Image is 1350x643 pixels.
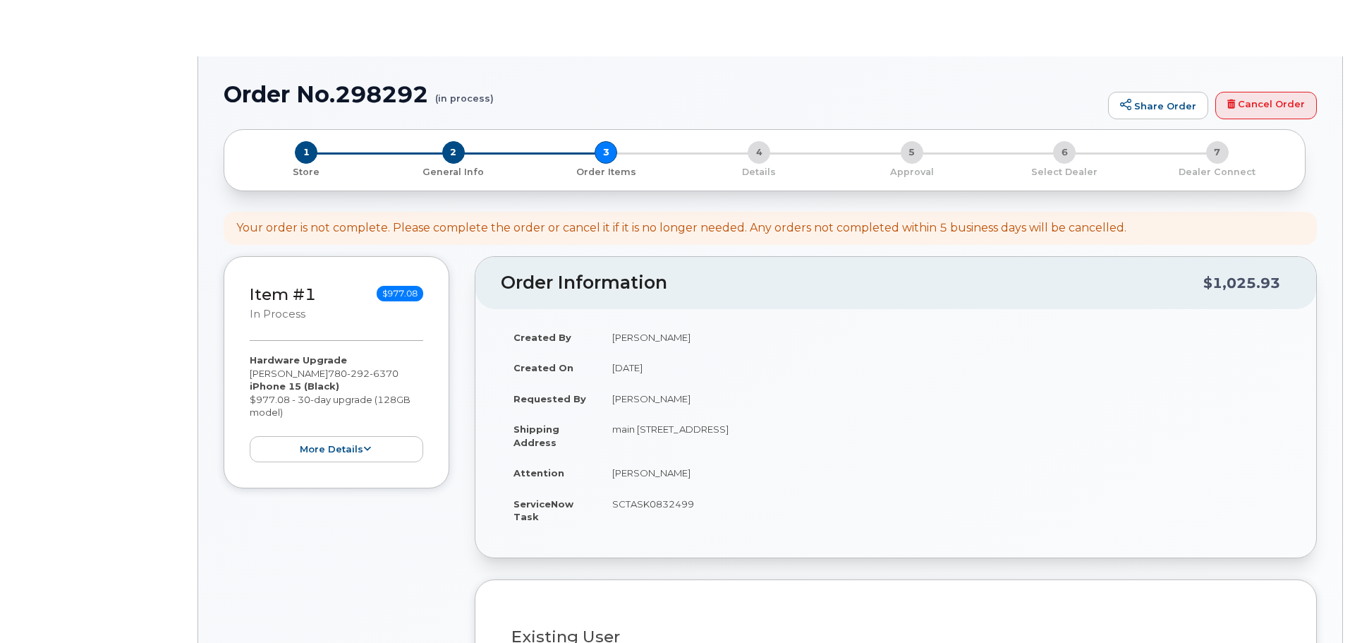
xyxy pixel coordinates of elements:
[1215,92,1317,120] a: Cancel Order
[250,308,305,320] small: in process
[377,286,423,301] span: $977.08
[1108,92,1208,120] a: Share Order
[513,332,571,343] strong: Created By
[236,220,1126,236] div: Your order is not complete. Please complete the order or cancel it if it is no longer needed. Any...
[513,393,586,404] strong: Requested By
[600,488,1291,532] td: SCTASK0832499
[377,164,530,179] a: 2 General Info
[513,467,564,479] strong: Attention
[442,141,465,164] span: 2
[370,368,399,379] span: 6370
[383,166,525,179] p: General Info
[236,164,377,179] a: 1 Store
[250,354,423,462] div: [PERSON_NAME] $977.08 - 30-day upgrade (128GB model)
[513,498,573,523] strong: ServiceNow Task
[328,368,399,379] span: 780
[347,368,370,379] span: 292
[435,82,494,104] small: (in process)
[241,166,372,179] p: Store
[224,82,1101,107] h1: Order No.298292
[250,436,423,462] button: more details
[295,141,317,164] span: 1
[600,414,1291,457] td: main [STREET_ADDRESS]
[513,423,559,448] strong: Shipping Address
[600,322,1291,353] td: [PERSON_NAME]
[250,354,347,366] strong: Hardware Upgrade
[600,383,1291,414] td: [PERSON_NAME]
[513,362,573,373] strong: Created On
[250,284,316,304] a: Item #1
[600,352,1291,383] td: [DATE]
[501,273,1203,293] h2: Order Information
[250,380,339,392] strong: iPhone 15 (Black)
[600,457,1291,488] td: [PERSON_NAME]
[1203,270,1280,296] div: $1,025.93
